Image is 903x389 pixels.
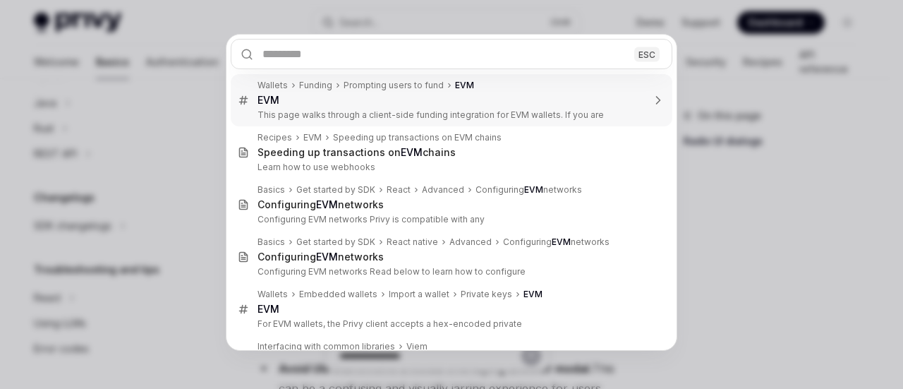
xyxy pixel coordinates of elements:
div: Wallets [257,289,288,300]
div: React [387,184,411,196]
div: Funding [299,80,332,91]
div: Interfacing with common libraries [257,341,395,352]
div: Embedded wallets [299,289,377,300]
b: EVM [401,146,423,158]
b: EVM [257,94,279,106]
b: EVM [523,289,543,299]
div: ESC [634,47,660,61]
div: EVM [303,132,322,143]
div: React native [387,237,438,248]
div: Speeding up transactions on chains [257,146,456,159]
b: EVM [257,303,279,315]
div: Basics [257,237,285,248]
p: This page walks through a client-side funding integration for EVM wallets. If you are [257,109,643,121]
b: EVM [524,184,543,195]
p: Configuring EVM networks Read below to learn how to configure [257,266,643,277]
div: Advanced [422,184,464,196]
div: Private keys [461,289,512,300]
div: Speeding up transactions on EVM chains [333,132,502,143]
div: Viem [406,341,428,352]
div: Recipes [257,132,292,143]
b: EVM [316,251,338,263]
div: Wallets [257,80,288,91]
b: EVM [552,237,571,247]
p: Configuring EVM networks Privy is compatible with any [257,214,643,225]
p: Learn how to use webhooks [257,162,643,173]
div: Configuring networks [475,184,582,196]
div: Get started by SDK [296,237,375,248]
p: For EVM wallets, the Privy client accepts a hex-encoded private [257,318,643,330]
b: EVM [455,80,474,90]
div: Prompting users to fund [344,80,444,91]
div: Configuring networks [257,198,384,211]
div: Import a wallet [389,289,449,300]
b: EVM [316,198,338,210]
div: Get started by SDK [296,184,375,196]
div: Configuring networks [257,251,384,263]
div: Advanced [449,237,492,248]
div: Configuring networks [503,237,610,248]
div: Basics [257,184,285,196]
